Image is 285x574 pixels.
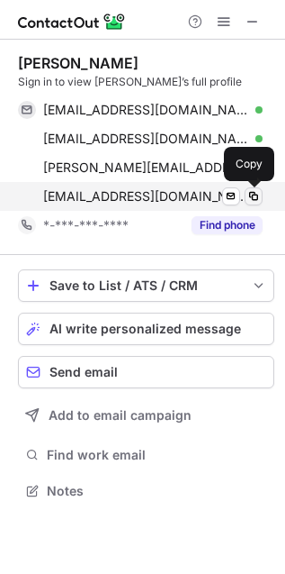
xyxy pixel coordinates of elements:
div: Save to List / ATS / CRM [49,278,243,293]
button: Reveal Button [191,216,263,234]
button: AI write personalized message [18,313,274,345]
button: Find work email [18,442,274,468]
div: [PERSON_NAME] [18,54,138,72]
button: save-profile-one-click [18,269,274,302]
span: AI write personalized message [49,322,241,336]
span: Send email [49,365,118,379]
span: Add to email campaign [49,408,191,423]
div: Sign in to view [PERSON_NAME]’s full profile [18,74,274,90]
button: Notes [18,478,274,504]
img: ContactOut v5.3.10 [18,11,126,32]
span: Find work email [47,447,267,463]
span: Notes [47,483,267,499]
span: [EMAIL_ADDRESS][DOMAIN_NAME] [43,131,249,147]
span: [EMAIL_ADDRESS][DOMAIN_NAME] [43,102,249,118]
span: [EMAIL_ADDRESS][DOMAIN_NAME] [43,188,249,205]
button: Send email [18,356,274,388]
span: [PERSON_NAME][EMAIL_ADDRESS][PERSON_NAME][US_STATE][DOMAIN_NAME] [43,159,249,176]
button: Add to email campaign [18,399,274,432]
